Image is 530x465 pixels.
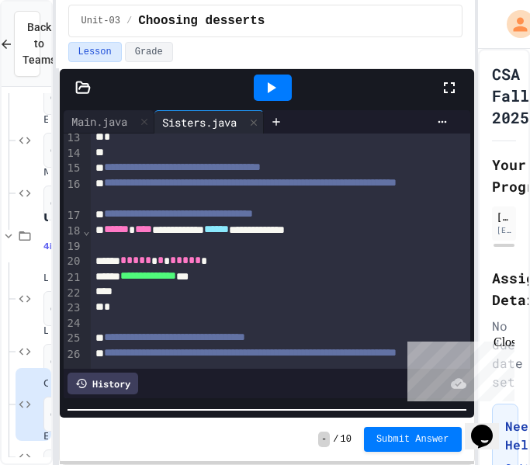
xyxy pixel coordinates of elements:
[154,110,264,134] div: Sisters.java
[64,146,83,161] div: 14
[138,12,265,30] span: Choosing desserts
[376,433,449,446] span: Submit Answer
[6,6,107,99] div: Chat with us now!Close
[64,316,83,331] div: 24
[64,254,83,269] div: 20
[340,433,351,446] span: 10
[318,432,330,447] span: -
[43,80,89,116] span: No time set
[465,403,514,449] iframe: chat widget
[43,377,48,390] span: Choosing desserts
[64,239,83,255] div: 19
[64,286,83,301] div: 22
[154,114,244,130] div: Sisters.java
[64,177,83,208] div: 16
[64,130,83,146] div: 13
[23,19,56,68] span: Back to Teams
[68,373,138,394] div: History
[43,272,48,285] span: Lab 03a: Dog Lab
[492,63,529,128] h1: CSA Fall 2025
[64,110,154,134] div: Main.java
[64,331,83,346] div: 25
[64,161,83,176] div: 15
[492,154,517,197] h2: Your Progress
[43,291,89,327] span: No time set
[43,324,48,338] span: Lab 03b: Triangle Area
[64,208,83,224] div: 17
[43,133,89,168] span: No time set
[43,113,48,127] span: Event Scheduler Debugger
[43,397,89,432] span: No time set
[64,300,83,316] div: 23
[497,224,512,236] div: [EMAIL_ADDRESS][DOMAIN_NAME]
[82,224,90,237] span: Fold line
[43,166,48,179] span: Miles Per Hour
[43,241,76,252] span: 4 items
[81,15,120,27] span: Unit-03
[492,267,517,311] h2: Assignment Details
[64,347,83,378] div: 26
[43,430,48,443] span: Elevator
[364,427,462,452] button: Submit Answer
[125,42,173,62] button: Grade
[126,15,132,27] span: /
[43,186,89,221] span: No time set
[64,270,83,286] div: 21
[14,11,40,77] button: Back to Teams
[492,317,517,391] div: No due date set
[497,210,512,224] div: [PERSON_NAME]
[401,335,514,401] iframe: chat widget
[43,210,48,224] span: Unit-03
[68,42,122,62] button: Lesson
[64,224,83,239] div: 18
[43,344,89,380] span: No time set
[64,113,135,130] div: Main.java
[333,433,338,446] span: /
